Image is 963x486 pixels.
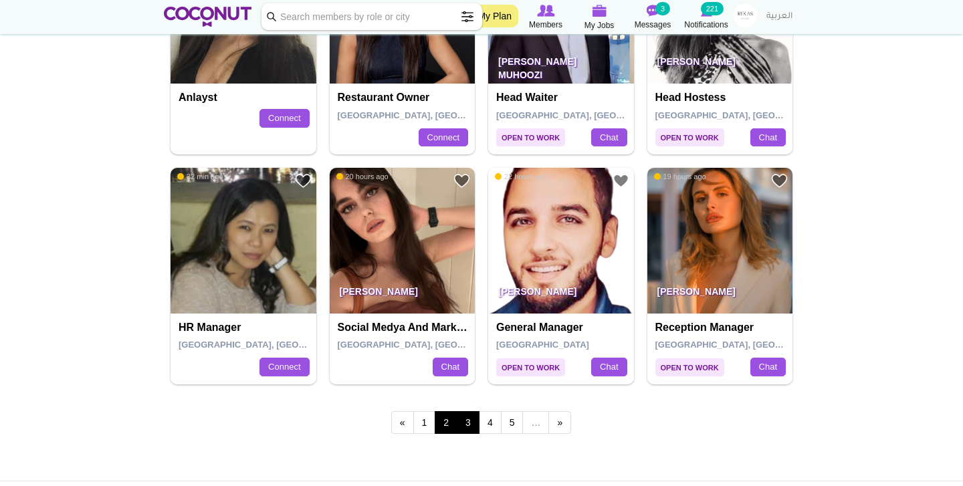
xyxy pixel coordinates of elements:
[613,172,629,189] a: Add to Favourites
[548,411,571,434] a: next ›
[572,3,626,32] a: My Jobs My Jobs
[626,3,679,31] a: Messages Messages 3
[179,340,369,350] span: [GEOGRAPHIC_DATA], [GEOGRAPHIC_DATA]
[259,109,309,128] a: Connect
[338,322,471,334] h4: Social medya and Marketing
[701,5,712,17] img: Notifications
[647,276,793,314] p: [PERSON_NAME]
[496,92,629,104] h4: Head Waiter
[471,5,518,27] a: My Plan
[529,18,562,31] span: Members
[338,92,471,104] h4: Restaurant Owner
[295,172,312,189] a: Add to Favourites
[488,276,634,314] p: [PERSON_NAME]
[177,172,223,181] span: 32 min ago
[338,340,528,350] span: [GEOGRAPHIC_DATA], [GEOGRAPHIC_DATA]
[413,411,436,434] a: 1
[771,172,788,189] a: Add to Favourites
[537,5,554,17] img: Browse Members
[164,7,251,27] img: Home
[635,18,671,31] span: Messages
[591,128,627,147] a: Chat
[259,358,309,376] a: Connect
[495,172,547,181] span: 22 hours ago
[433,358,468,376] a: Chat
[655,92,788,104] h4: Head Hostess
[479,411,502,434] a: 4
[496,358,565,376] span: Open to Work
[496,322,629,334] h4: General Manager
[655,128,724,146] span: Open to Work
[679,3,733,31] a: Notifications Notifications 221
[338,110,528,120] span: [GEOGRAPHIC_DATA], [GEOGRAPHIC_DATA]
[488,46,634,84] p: [PERSON_NAME] Muhoozi
[655,322,788,334] h4: Reception Manager
[501,411,524,434] a: 5
[701,2,724,15] small: 221
[655,2,670,15] small: 3
[750,128,786,147] a: Chat
[655,358,724,376] span: Open to Work
[647,46,793,84] p: [PERSON_NAME]
[457,411,479,434] a: 3
[592,5,607,17] img: My Jobs
[330,276,475,314] p: [PERSON_NAME]
[591,358,627,376] a: Chat
[519,3,572,31] a: Browse Members Members
[261,3,482,30] input: Search members by role or city
[391,411,414,434] a: ‹ previous
[646,5,659,17] img: Messages
[336,172,389,181] span: 20 hours ago
[496,128,565,146] span: Open to Work
[496,110,687,120] span: [GEOGRAPHIC_DATA], [GEOGRAPHIC_DATA]
[584,19,615,32] span: My Jobs
[760,3,799,30] a: العربية
[419,128,468,147] a: Connect
[179,92,312,104] h4: Anlayst
[655,340,846,350] span: [GEOGRAPHIC_DATA], [GEOGRAPHIC_DATA]
[750,358,786,376] a: Chat
[179,322,312,334] h4: HR Manager
[522,411,549,434] span: …
[496,340,589,350] span: [GEOGRAPHIC_DATA]
[435,411,457,434] span: 2
[453,172,470,189] a: Add to Favourites
[684,18,728,31] span: Notifications
[654,172,706,181] span: 19 hours ago
[655,110,846,120] span: [GEOGRAPHIC_DATA], [GEOGRAPHIC_DATA]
